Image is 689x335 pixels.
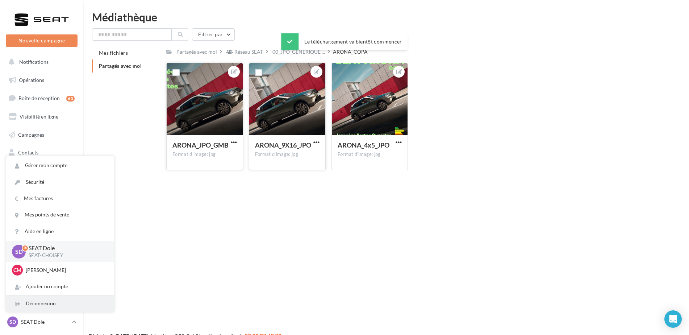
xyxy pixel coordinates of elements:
[29,252,103,259] p: SEAT-CHOISEY
[21,318,69,326] p: SEAT Dole
[234,48,263,55] div: Réseau SEAT
[13,266,21,274] span: CM
[6,190,114,207] a: Mes factures
[281,33,408,50] div: Le téléchargement va bientôt commencer
[6,174,114,190] a: Sécurité
[6,223,114,240] a: Aide en ligne
[4,199,79,220] a: PLV et print personnalisable
[4,90,79,106] a: Boîte de réception60
[272,48,325,55] span: 00_JPO_GENERIQUE ...
[18,131,44,137] span: Campagnes
[664,310,682,328] div: Open Intercom Messenger
[4,54,76,70] button: Notifications
[4,127,79,142] a: Campagnes
[4,223,79,245] a: Campagnes DataOnDemand
[4,109,79,124] a: Visibilité en ligne
[19,77,44,83] span: Opérations
[19,59,49,65] span: Notifications
[18,95,60,101] span: Boîte de réception
[66,96,75,102] div: 60
[4,145,79,160] a: Contacts
[176,48,217,55] div: Partagés avec moi
[99,63,142,69] span: Partagés avec moi
[4,73,79,88] a: Opérations
[20,113,58,120] span: Visibilité en ligne
[192,28,235,41] button: Filtrer par
[255,141,311,149] span: ARONA_9X16_JPO
[29,244,103,252] p: SEAT Dole
[172,151,237,158] div: Format d'image: jpg
[6,315,78,329] a: SD SEAT Dole
[99,50,128,56] span: Mes fichiers
[6,157,114,174] a: Gérer mon compte
[18,149,38,156] span: Contacts
[26,266,105,274] p: [PERSON_NAME]
[338,151,402,158] div: Format d'image: jpg
[4,163,79,178] a: Médiathèque
[6,278,114,295] div: Ajouter un compte
[6,34,78,47] button: Nouvelle campagne
[6,207,114,223] a: Mes points de vente
[4,181,79,197] a: Calendrier
[15,247,23,256] span: SD
[255,151,320,158] div: Format d'image: jpg
[9,318,16,326] span: SD
[6,295,114,312] div: Déconnexion
[172,141,229,149] span: ARONA_JPO_GMB
[338,141,389,149] span: ARONA_4x5_JPO
[92,12,680,22] div: Médiathèque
